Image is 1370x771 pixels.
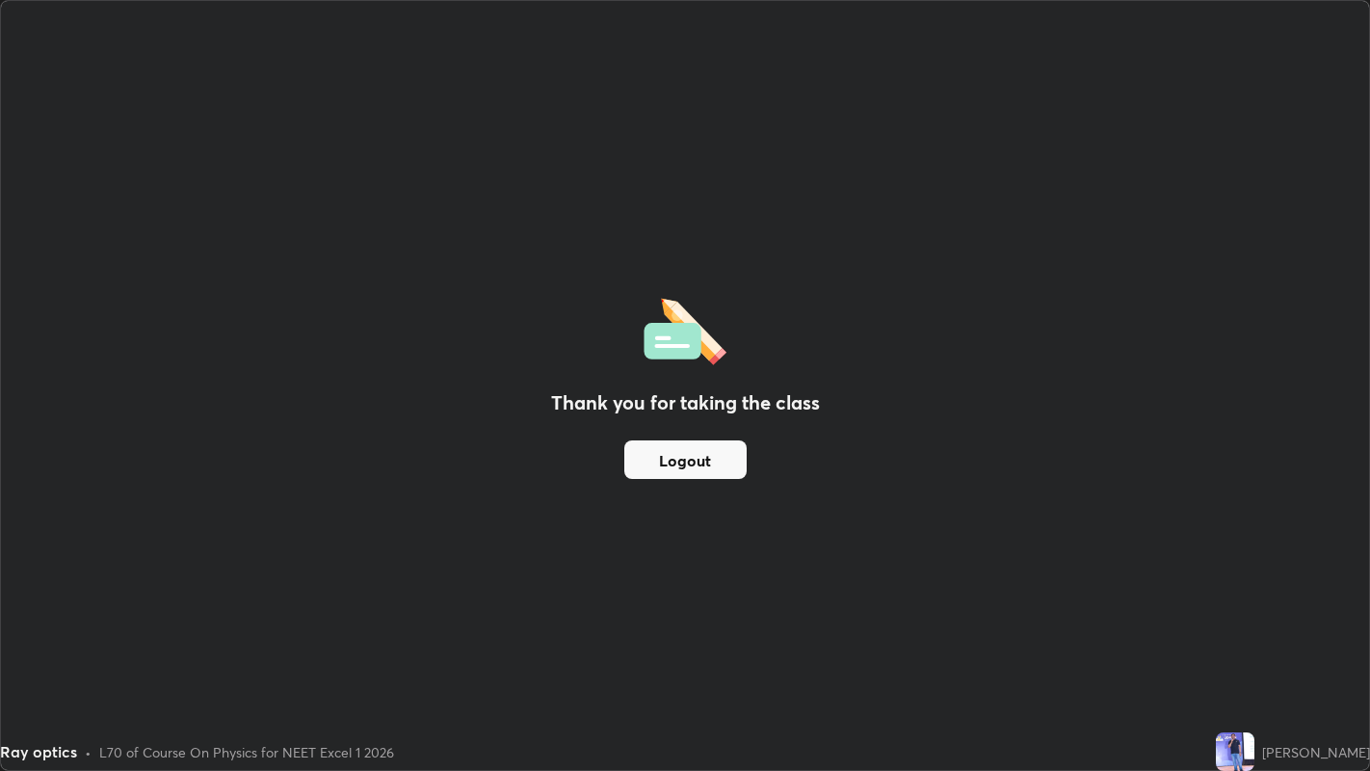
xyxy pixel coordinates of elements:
[551,388,820,417] h2: Thank you for taking the class
[1216,732,1254,771] img: f51fef33667341698825c77594be1dc1.jpg
[1262,742,1370,762] div: [PERSON_NAME]
[85,742,92,762] div: •
[644,292,726,365] img: offlineFeedback.1438e8b3.svg
[624,440,747,479] button: Logout
[99,742,394,762] div: L70 of Course On Physics for NEET Excel 1 2026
